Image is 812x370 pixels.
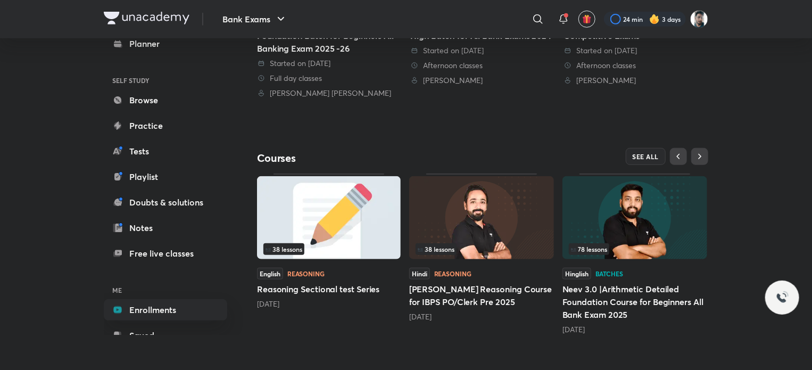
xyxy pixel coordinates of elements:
span: English [257,268,283,279]
div: infosection [569,243,701,255]
span: 38 lessons [418,246,454,252]
div: infosection [416,243,548,255]
div: Started on 1 Jul 2023 [564,45,708,56]
span: SEE ALL [633,153,659,160]
a: Practice [104,115,227,136]
div: left [569,243,701,255]
h5: Reasoning Sectional test Series [257,283,401,295]
div: infocontainer [416,243,548,255]
img: Company Logo [104,12,189,24]
img: Snehasish Das [690,10,708,28]
span: 78 lessons [571,246,607,252]
img: avatar [582,14,592,24]
div: Started on 23 Jan 2025 [257,58,402,69]
span: Hindi [409,268,430,279]
img: streak [649,14,660,24]
h5: [PERSON_NAME] Reasoning Course for IBPS PO/Clerk Pre 2025 [409,283,554,308]
a: Browse [104,89,227,111]
img: Thumbnail [562,176,707,259]
div: infocontainer [569,243,701,255]
div: 12 days ago [257,299,401,309]
span: 38 lessons [266,246,302,252]
div: left [416,243,548,255]
div: infocontainer [263,243,394,255]
div: Nishchay Reasoning Course for IBPS PO/Clerk Pre 2025 [409,174,554,322]
div: Afternoon classes [564,60,708,71]
div: Afternoon classes [410,60,555,71]
div: Reasoning [287,270,325,277]
h6: SELF STUDY [104,71,227,89]
a: Playlist [104,166,227,187]
div: Neev 3.0 |Arithmetic Detailed Foundation Course for Beginners All Bank Exam 2025 [562,174,707,334]
img: Thumbnail [257,176,401,259]
img: Thumbnail [409,176,554,259]
div: Batches [595,270,623,277]
div: 2 months ago [562,324,707,335]
div: Reasoning Sectional test Series [257,174,401,309]
div: Vishal Parihar [410,75,555,86]
a: Company Logo [104,12,189,27]
a: Notes [104,217,227,239]
div: infosection [263,243,394,255]
div: Full day classes [257,73,402,84]
div: 14 days ago [409,311,554,322]
button: SEE ALL [626,148,666,165]
h4: Courses [257,151,483,165]
a: Doubts & solutions [104,192,227,213]
img: ttu [776,291,789,304]
h5: Neev 3.0 |Arithmetic Detailed Foundation Course for Beginners All Bank Exam 2025 [562,283,707,321]
button: Bank Exams [216,9,294,30]
a: Enrollments [104,299,227,320]
a: Saved [104,325,227,346]
div: Reasoning [434,270,471,277]
a: Tests [104,141,227,162]
button: avatar [578,11,595,28]
div: Arun Singh Rawat [257,88,402,98]
span: Hinglish [562,268,591,279]
h6: ME [104,281,227,299]
a: Planner [104,33,227,54]
div: Vishal Parihar [564,75,708,86]
div: left [263,243,394,255]
div: Started on 8 Aug 2024 [410,45,555,56]
a: Free live classes [104,243,227,264]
